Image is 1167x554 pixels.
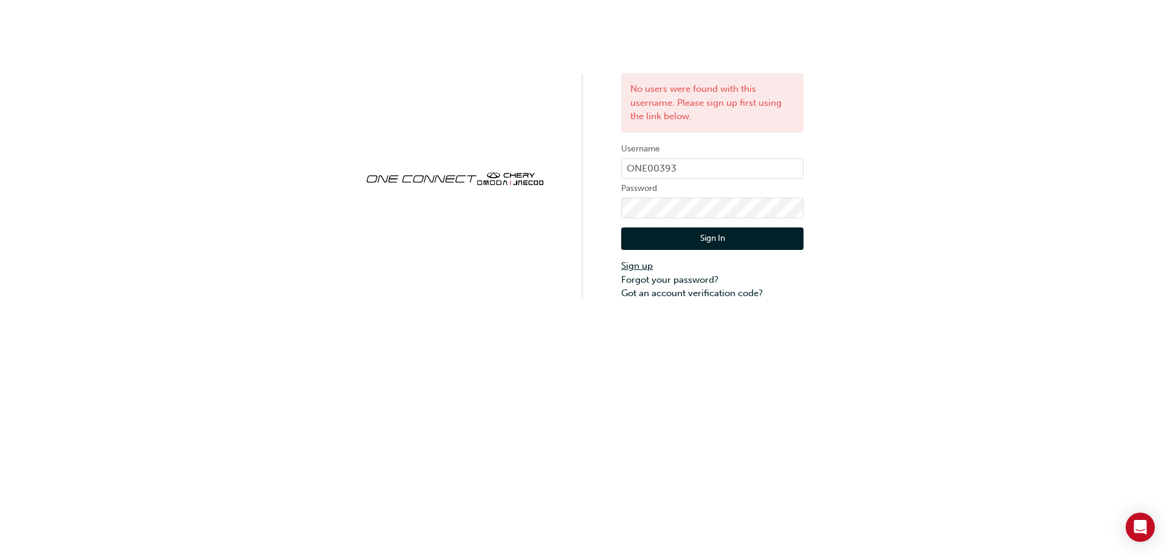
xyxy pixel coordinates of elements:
[621,273,804,287] a: Forgot your password?
[1126,513,1155,542] div: Open Intercom Messenger
[621,259,804,273] a: Sign up
[621,227,804,251] button: Sign In
[621,181,804,196] label: Password
[621,286,804,300] a: Got an account verification code?
[363,162,546,193] img: oneconnect
[621,142,804,156] label: Username
[621,73,804,133] div: No users were found with this username. Please sign up first using the link below.
[621,158,804,179] input: Username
